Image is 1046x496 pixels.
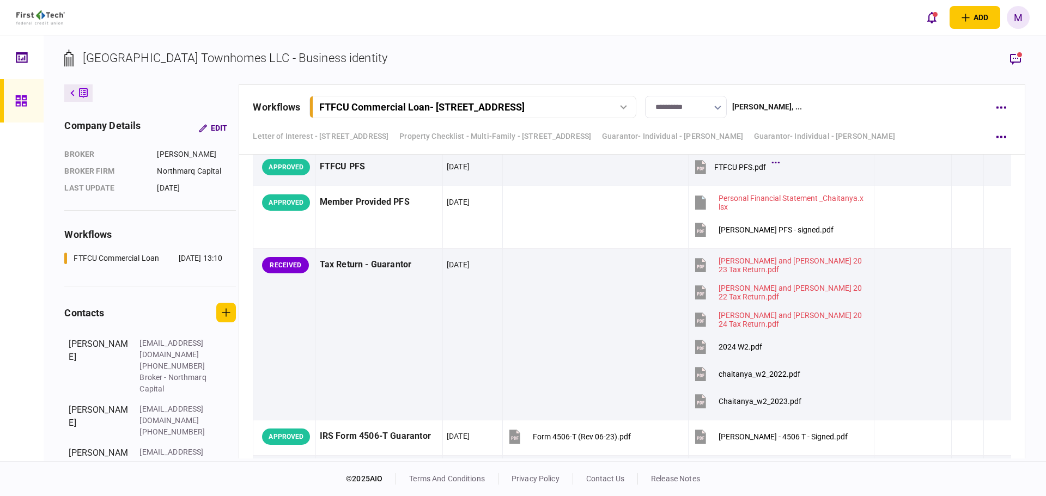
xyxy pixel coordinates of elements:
div: CHAITANYA CHINTAMANENI and GOUTHAMI C POTINENI 2022 Tax Return.pdf [719,284,865,301]
div: Chaitanya PFS - signed.pdf [719,225,834,234]
div: [DATE] [447,431,470,442]
a: Letter of Interest - [STREET_ADDRESS] [253,131,388,142]
img: client company logo [16,10,65,25]
div: CHAITANYA CHINTAMANENI and GOUTHAMI C POTINENI 2024 Tax Return.pdf [719,311,865,328]
div: Broker - Northmarq Capital [139,372,210,395]
button: FTFCU Commercial Loan- [STREET_ADDRESS] [309,96,636,118]
div: CHAITANYA CHINTAMANENI and GOUTHAMI C POTINENI 2023 Tax Return.pdf [719,256,865,274]
div: FTFCU PFS [320,155,439,179]
div: chaitanya_w2_2022.pdf [719,370,800,378]
div: [PERSON_NAME] [69,446,129,492]
div: [DATE] [447,161,470,172]
button: Chaitanya PFS - signed.pdf [692,217,834,242]
div: Personal Financial Statement _Chaitanya.xlsx [719,194,865,211]
div: APPROVED [262,194,310,211]
a: terms and conditions [409,474,485,483]
div: last update [64,182,146,194]
div: Chaitanya_w2_2023.pdf [719,397,801,406]
div: [DATE] [447,197,470,207]
a: privacy policy [512,474,560,483]
a: Guarantor- Individual - [PERSON_NAME] [602,131,743,142]
button: Personal Financial Statement _Chaitanya.xlsx [692,190,865,215]
div: Form 4506-T (Rev 06-23).pdf [533,432,631,441]
button: M [1007,6,1030,29]
div: FTFCU PFS.pdf [714,163,766,172]
div: [GEOGRAPHIC_DATA] Townhomes LLC - Business identity [83,49,387,67]
div: FTFCU Commercial Loan - [STREET_ADDRESS] [319,101,525,113]
div: [EMAIL_ADDRESS][DOMAIN_NAME] [139,446,210,469]
div: © 2025 AIO [346,473,396,485]
div: Tax Return - Guarantor [320,253,439,277]
a: contact us [586,474,624,483]
div: [DATE] 13:10 [179,253,223,264]
div: [EMAIL_ADDRESS][DOMAIN_NAME] [139,403,210,426]
div: [DATE] [447,259,470,270]
div: Northmarq Capital [157,166,236,177]
div: [PHONE_NUMBER] [139,360,210,372]
div: FTFCU Commercial Loan [74,253,159,264]
button: CHAITANYA CHINTAMANENI and GOUTHAMI C POTINENI 2024 Tax Return.pdf [692,307,865,332]
button: CHAITANYA CHINTAMANENI and GOUTHAMI C POTINENI 2023 Tax Return.pdf [692,253,865,277]
div: [PERSON_NAME] [69,403,129,438]
div: contacts [64,305,104,320]
button: Edit [190,118,236,138]
div: [PHONE_NUMBER] [139,426,210,438]
div: workflows [253,100,300,114]
div: [PERSON_NAME] , ... [732,101,802,113]
a: Guarantor- Individual - [PERSON_NAME] [754,131,895,142]
div: Chaitanya - 4506 T - Signed.pdf [719,432,848,441]
div: [PERSON_NAME] [69,338,129,395]
div: [EMAIL_ADDRESS][DOMAIN_NAME] [139,338,210,360]
div: APPROVED [262,428,310,445]
div: workflows [64,227,236,242]
div: broker firm [64,166,146,177]
div: 2024 W2.pdf [719,342,762,351]
button: FTFCU PFS.pdf [692,155,777,179]
button: Chaitanya_w2_2023.pdf [692,389,801,413]
a: release notes [651,474,700,483]
button: CHAITANYA CHINTAMANENI and GOUTHAMI C POTINENI 2022 Tax Return.pdf [692,280,865,304]
div: IRS Form 4506-T Guarantor [320,424,439,449]
a: FTFCU Commercial Loan[DATE] 13:10 [64,253,222,264]
div: company details [64,118,141,138]
div: Member Provided PFS [320,190,439,215]
div: [DATE] [157,182,236,194]
button: 2024 W2.pdf [692,334,762,359]
div: [PERSON_NAME] [157,149,236,160]
button: open notifications list [920,6,943,29]
button: open adding identity options [950,6,1000,29]
button: chaitanya_w2_2022.pdf [692,362,800,386]
button: Form 4506-T (Rev 06-23).pdf [507,424,631,449]
div: Broker [64,149,146,160]
div: APPROVED [262,159,310,175]
div: RECEIVED [262,257,309,273]
a: Property Checklist - Multi-Family - [STREET_ADDRESS] [399,131,591,142]
button: Chaitanya - 4506 T - Signed.pdf [692,424,848,449]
